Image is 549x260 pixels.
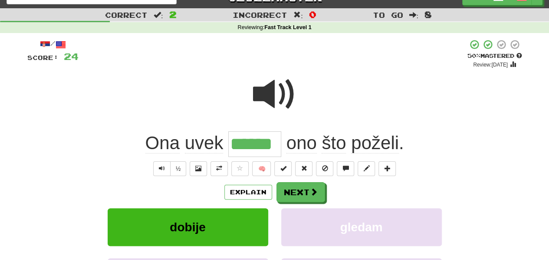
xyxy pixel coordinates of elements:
span: 8 [424,9,432,20]
button: ½ [170,161,187,176]
button: Next [276,182,325,202]
span: uvek [185,133,224,153]
button: Explain [224,185,272,200]
span: Score: [27,54,59,61]
button: dobije [108,208,268,246]
button: Show image (alt+x) [190,161,207,176]
button: Edit sentence (alt+d) [358,161,375,176]
span: 0 [309,9,316,20]
span: : [409,11,418,19]
span: To go [372,10,403,19]
span: . [281,133,404,153]
span: gledam [340,220,382,234]
span: što [322,133,346,153]
button: Set this sentence to 100% Mastered (alt+m) [274,161,292,176]
button: Discuss sentence (alt+u) [337,161,354,176]
div: / [27,39,79,50]
span: 2 [169,9,177,20]
span: Correct [105,10,148,19]
span: 50 % [467,52,480,59]
span: : [293,11,303,19]
button: Reset to 0% Mastered (alt+r) [295,161,312,176]
button: Ignore sentence (alt+i) [316,161,333,176]
button: Toggle translation (alt+t) [210,161,228,176]
strong: Fast Track Level 1 [264,24,312,30]
span: Ona [145,133,180,153]
button: Favorite sentence (alt+f) [231,161,249,176]
span: 24 [64,51,79,62]
span: Incorrect [233,10,287,19]
button: 🧠 [252,161,271,176]
span: : [154,11,163,19]
button: gledam [281,208,442,246]
span: poželi [351,133,399,153]
span: ono [286,133,317,153]
button: Play sentence audio (ctl+space) [153,161,171,176]
button: Add to collection (alt+a) [378,161,396,176]
small: Review: [DATE] [473,62,508,68]
span: dobije [170,220,205,234]
div: Text-to-speech controls [151,161,187,176]
div: Mastered [467,52,522,60]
